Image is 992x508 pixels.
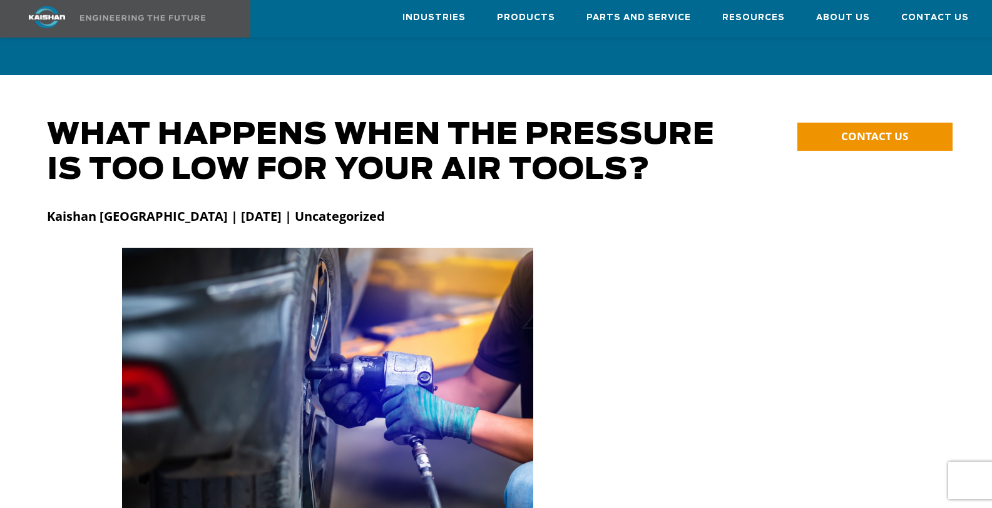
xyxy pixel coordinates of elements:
[80,15,205,21] img: Engineering the future
[402,11,466,25] span: Industries
[402,1,466,34] a: Industries
[816,11,870,25] span: About Us
[47,118,717,188] h1: What Happens When the Pressure Is Too Low for Your Air Tools?
[586,11,691,25] span: Parts and Service
[497,11,555,25] span: Products
[797,123,953,151] a: CONTACT US
[901,11,969,25] span: Contact Us
[841,129,908,143] span: CONTACT US
[497,1,555,34] a: Products
[47,208,385,225] strong: Kaishan [GEOGRAPHIC_DATA] | [DATE] | Uncategorized
[816,1,870,34] a: About Us
[901,1,969,34] a: Contact Us
[722,11,785,25] span: Resources
[586,1,691,34] a: Parts and Service
[722,1,785,34] a: Resources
